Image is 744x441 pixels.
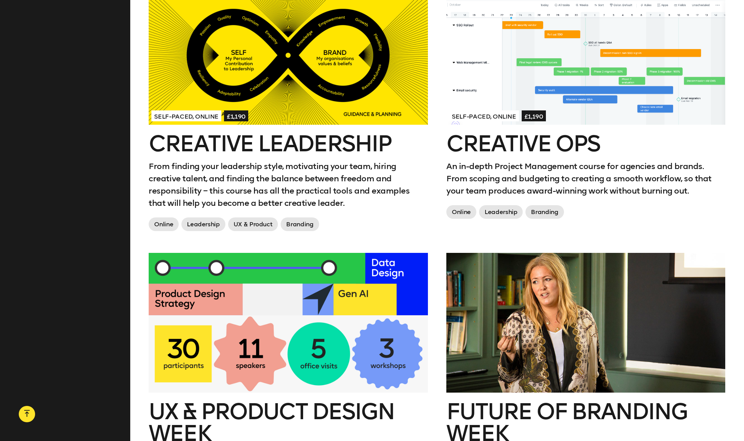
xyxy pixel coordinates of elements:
span: Leadership [181,217,225,231]
h2: Creative Leadership [149,133,428,155]
span: UX & Product [228,217,278,231]
p: From finding your leadership style, motivating your team, hiring creative talent, and finding the... [149,160,428,209]
p: An in-depth Project Management course for agencies and brands. From scoping and budgeting to crea... [446,160,725,197]
span: Online [446,205,476,219]
span: Branding [525,205,564,219]
span: £1,190 [224,110,248,121]
span: Self-paced, Online [449,110,519,121]
h2: Creative Ops [446,133,725,155]
span: Self-paced, Online [151,110,221,121]
span: Leadership [479,205,523,219]
span: £1,190 [522,110,546,121]
span: Online [149,217,179,231]
span: Branding [281,217,319,231]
